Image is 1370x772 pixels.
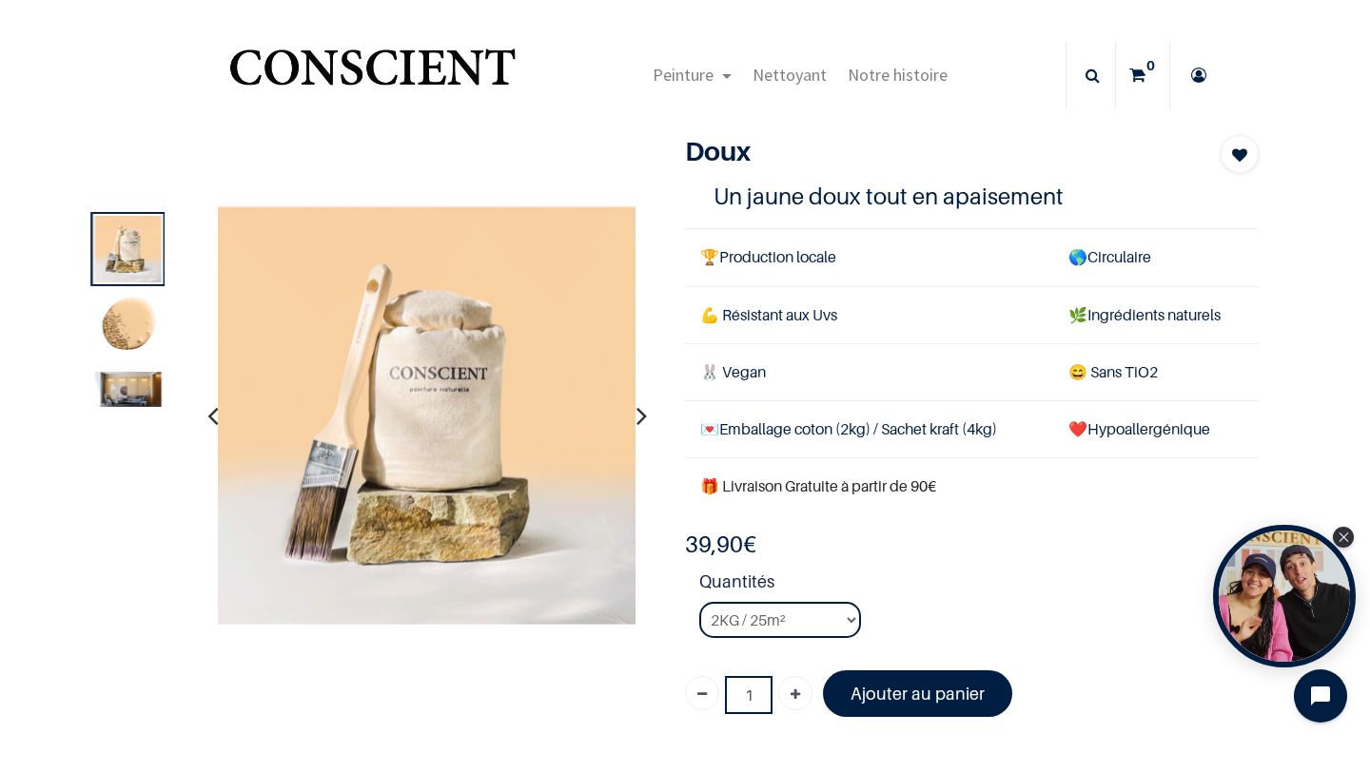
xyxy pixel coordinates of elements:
a: Logo of Conscient [225,38,519,113]
a: Ajouter [778,676,812,710]
a: Supprimer [685,676,719,710]
span: 💌 [700,419,719,438]
h1: Doux [685,135,1173,167]
td: ans TiO2 [1053,343,1259,400]
font: 🎁 Livraison Gratuite à partir de 90€ [700,476,936,495]
b: € [685,531,756,558]
span: 39,90 [685,531,743,558]
img: Product image [95,216,162,282]
strong: Quantités [699,569,1259,602]
img: Product image [95,372,162,407]
span: 💪 Résistant aux Uvs [700,305,837,324]
a: 0 [1116,42,1169,108]
span: 🌎 [1068,247,1087,266]
div: Close Tolstoy widget [1333,527,1354,548]
a: Ajouter au panier [823,670,1012,717]
font: Ajouter au panier [851,684,985,704]
span: 🌿 [1068,305,1087,324]
span: 😄 S [1068,362,1099,381]
td: Circulaire [1053,229,1259,286]
h4: Un jaune doux tout en apaisement [714,182,1230,211]
sup: 0 [1142,56,1160,75]
button: Add to wishlist [1221,135,1259,173]
img: Product image [217,206,636,625]
a: Peinture [642,42,742,108]
td: Ingrédients naturels [1053,286,1259,343]
div: Open Tolstoy [1213,525,1356,667]
div: Tolstoy bubble widget [1213,525,1356,667]
span: Add to wishlist [1232,144,1247,166]
td: ❤️Hypoallergénique [1053,400,1259,457]
td: Emballage coton (2kg) / Sachet kraft (4kg) [685,400,1053,457]
img: Conscient [225,38,519,113]
span: 🐰 Vegan [700,362,766,381]
td: Production locale [685,229,1053,286]
span: Notre histoire [848,64,948,86]
span: Nettoyant [753,64,827,86]
span: Peinture [653,64,714,86]
span: 🏆 [700,247,719,266]
div: Open Tolstoy widget [1213,525,1356,667]
img: Product image [95,294,162,360]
